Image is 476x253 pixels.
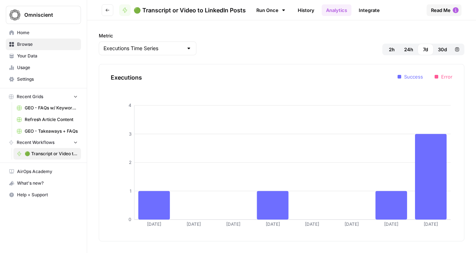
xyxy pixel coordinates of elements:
tspan: [DATE] [187,221,201,227]
span: 🟢 Transcript or Video to LinkedIn Posts [134,6,246,15]
span: Refresh Article Content [25,116,78,123]
tspan: [DATE] [384,221,398,227]
button: 24h [400,44,418,55]
span: 24h [404,46,413,53]
button: Recent Grids [6,91,81,102]
span: 2h [389,46,395,53]
tspan: [DATE] [305,221,319,227]
span: Browse [17,41,78,48]
tspan: 4 [129,103,131,108]
a: GEO - Takeaways + FAQs [13,125,81,137]
li: Error [435,73,452,80]
a: Analytics [322,4,351,16]
span: Omniscient [24,11,68,19]
li: Success [398,73,423,80]
tspan: [DATE] [424,221,438,227]
a: Run Once [252,4,290,16]
a: History [293,4,319,16]
a: AirOps Academy [6,166,81,177]
a: Browse [6,39,81,50]
span: 🟢 Transcript or Video to LinkedIn Posts [25,150,78,157]
button: 2h [384,44,400,55]
tspan: [DATE] [226,221,240,227]
tspan: 3 [129,131,131,137]
span: AirOps Academy [17,168,78,175]
a: Integrate [354,4,384,16]
a: Refresh Article Content [13,114,81,125]
button: Help + Support [6,189,81,201]
span: Your Data [17,53,78,59]
span: Home [17,29,78,36]
span: Usage [17,64,78,71]
span: 30d [438,46,447,53]
span: GEO - Takeaways + FAQs [25,128,78,134]
button: Workspace: Omniscient [6,6,81,24]
a: GEO - FAQs w/ Keywords Grid (1) [13,102,81,114]
span: Read Me [431,7,451,14]
a: Your Data [6,50,81,62]
span: GEO - FAQs w/ Keywords Grid (1) [25,105,78,111]
div: What's new? [6,178,81,189]
tspan: [DATE] [345,221,359,227]
a: Home [6,27,81,39]
tspan: 1 [130,188,131,194]
button: Recent Workflows [6,137,81,148]
button: Read Me [427,4,461,16]
tspan: [DATE] [147,221,161,227]
tspan: [DATE] [266,221,280,227]
span: 7d [423,46,428,53]
button: What's new? [6,177,81,189]
input: Executions Time Series [103,45,183,52]
span: Recent Workflows [17,139,54,146]
tspan: 2 [129,160,131,165]
label: Metric [99,32,196,39]
span: Recent Grids [17,93,43,100]
a: 🟢 Transcript or Video to LinkedIn Posts [119,4,246,16]
img: Omniscient Logo [8,8,21,21]
span: Settings [17,76,78,83]
a: 🟢 Transcript or Video to LinkedIn Posts [13,148,81,160]
button: 30d [434,44,451,55]
span: Help + Support [17,192,78,198]
tspan: 0 [129,217,131,222]
a: Settings [6,73,81,85]
a: Usage [6,62,81,73]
